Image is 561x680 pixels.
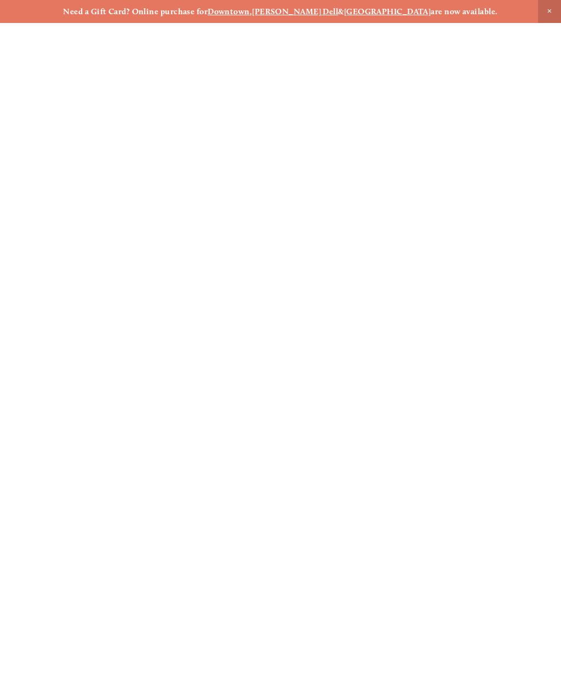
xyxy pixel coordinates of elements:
a: [PERSON_NAME] Dell [252,7,338,16]
a: [GEOGRAPHIC_DATA] [344,7,431,16]
strong: are now available. [431,7,497,16]
a: Downtown [208,7,250,16]
strong: Need a Gift Card? Online purchase for [63,7,208,16]
strong: , [250,7,252,16]
strong: & [338,7,344,16]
